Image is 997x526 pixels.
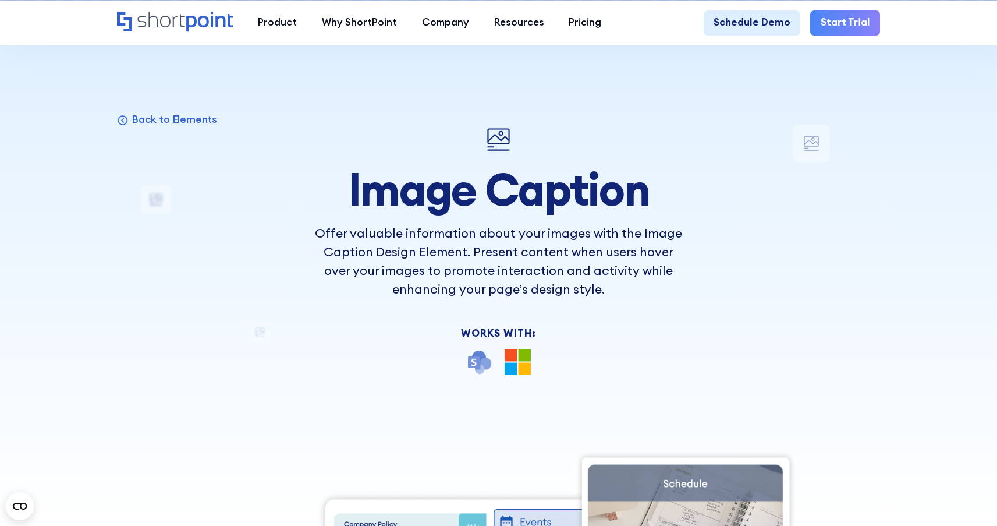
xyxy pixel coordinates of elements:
[117,112,217,126] a: Back to Elements
[409,10,481,36] a: Company
[258,15,297,30] div: Product
[422,15,469,30] div: Company
[481,10,556,36] a: Resources
[556,10,614,36] a: Pricing
[310,10,410,36] a: Why ShortPoint
[810,10,879,36] a: Start Trial
[505,349,531,375] img: Microsoft 365 logo
[484,125,513,154] img: Image Caption
[787,391,997,526] iframe: Chat Widget
[246,10,310,36] a: Product
[6,492,34,520] button: Open CMP widget
[494,15,544,30] div: Resources
[704,10,800,36] a: Schedule Demo
[322,15,397,30] div: Why ShortPoint
[466,349,492,375] img: SharePoint icon
[132,112,217,126] p: Back to Elements
[311,224,685,299] p: Offer valuable information about your images with the Image Caption Design Element. Present conte...
[311,329,685,338] div: Works With:
[117,12,233,33] a: Home
[311,165,685,214] h1: Image Caption
[569,15,601,30] div: Pricing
